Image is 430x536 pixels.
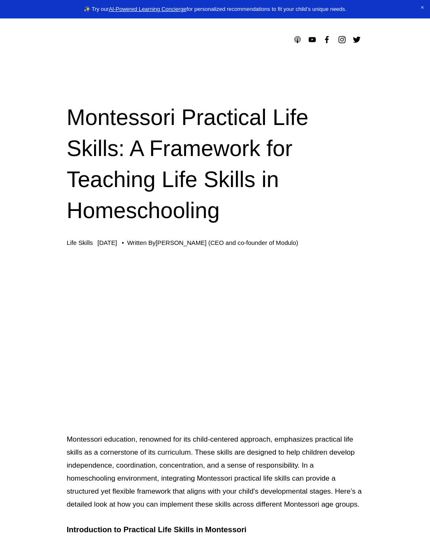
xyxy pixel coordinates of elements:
a: YouTube [308,35,317,44]
strong: Introduction to Practical Life Skills in Montessori [67,525,246,534]
a: Instagram [338,35,346,44]
a: Apple Podcasts [293,35,302,44]
a: Life Skills [67,239,93,246]
span: [DATE] [97,239,117,246]
a: Twitter [352,35,361,44]
iframe: Maria Montessori Interview [67,251,364,418]
div: Written By [127,239,299,247]
a: Facebook [322,35,331,44]
a: AI-Powered Learning Concierge [109,6,186,12]
p: Montessori education, renowned for its child-centered approach, emphasizes practical life skills ... [67,433,364,511]
a: [PERSON_NAME] (CEO and co-founder of Modulo) [155,239,298,246]
h1: Montessori Practical Life Skills: A Framework for Teaching Life Skills in Homeschooling [67,102,364,226]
